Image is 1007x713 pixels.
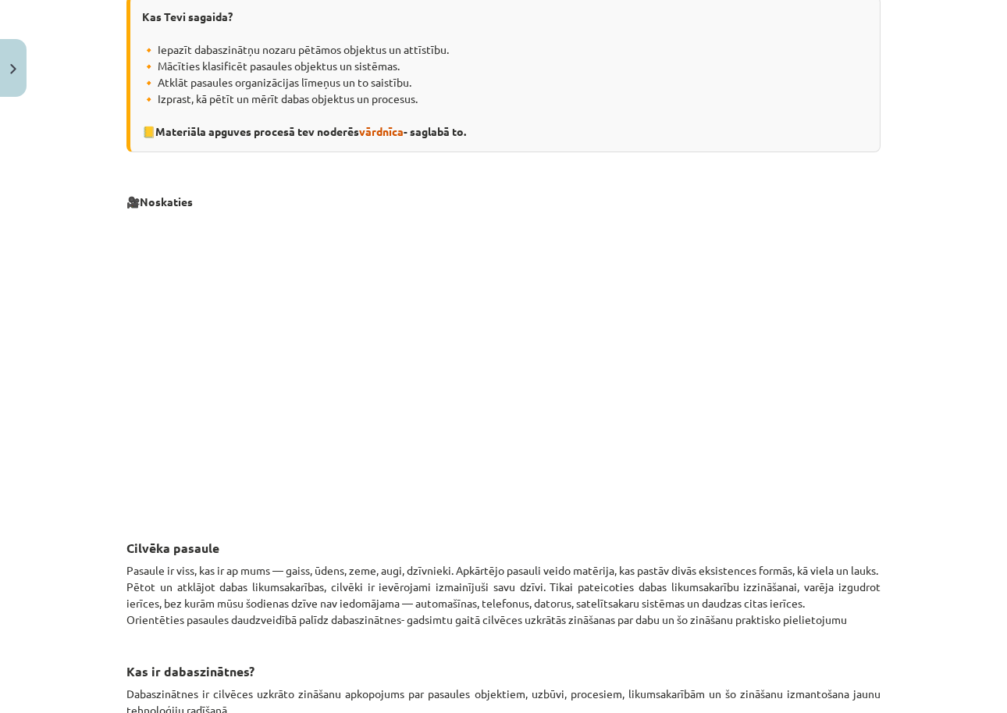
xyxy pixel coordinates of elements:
img: icon-close-lesson-0947bae3869378f0d4975bcd49f059093ad1ed9edebbc8119c70593378902aed.svg [10,64,16,74]
p: 🎥 [126,194,881,210]
strong: Noskaties [140,194,193,209]
p: Pasaule ir viss, kas ir ap mums — gaiss, ūdens, zeme, augi, dzīvnieki. Apkārtējo pasauli veido ma... [126,562,881,628]
strong: Kas Tevi sagaida? [142,9,233,23]
strong: Kas ir dabaszinātnes? [126,663,254,679]
strong: Cilvēka pasaule [126,540,219,556]
strong: Materiāla apguves procesā tev noderēs - saglabā to. [155,124,466,138]
a: vārdnīca [359,124,404,138]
